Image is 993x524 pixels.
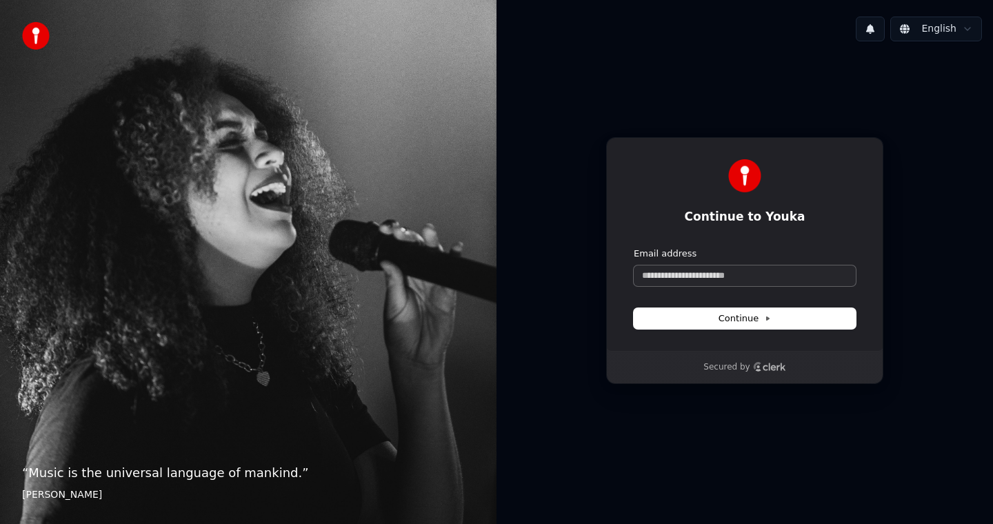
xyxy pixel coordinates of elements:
footer: [PERSON_NAME] [22,488,474,502]
label: Email address [634,248,696,260]
p: Secured by [703,362,750,373]
img: youka [22,22,50,50]
h1: Continue to Youka [634,209,856,225]
img: Youka [728,159,761,192]
span: Continue [719,312,771,325]
button: Continue [634,308,856,329]
a: Clerk logo [753,362,786,372]
p: “ Music is the universal language of mankind. ” [22,463,474,483]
